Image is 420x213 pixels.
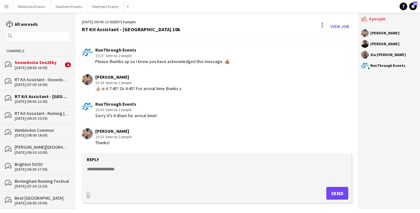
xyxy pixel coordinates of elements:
[370,42,400,46] div: [PERSON_NAME]
[15,116,69,121] div: [DATE] (06:30-15:30)
[370,53,406,57] div: Siu [PERSON_NAME]
[15,178,69,184] div: Birmingham Running Festival
[15,82,69,87] div: [DATE] (07:00-16:00)
[95,59,230,64] div: Please thumbs up so I know you have acknowledged this message. 👍🏽
[13,0,50,13] button: Midlands Events
[82,19,180,25] div: [DATE] (06:45-12:00) | 4 people
[15,195,69,201] div: Beat [GEOGRAPHIC_DATA]
[87,0,124,13] button: Northern Events
[15,184,69,188] div: [DATE] (07:30-12:30)
[95,86,181,91] div: 👍🏼 is it 7:45? Or 6:45? For arrival time thanks x
[15,99,69,104] div: [DATE] (06:45-12:00)
[361,13,417,26] div: 4 people
[370,64,405,67] div: RunThrough Events
[82,26,180,32] div: RT Kit Assistant - [GEOGRAPHIC_DATA] 10k
[104,53,132,58] span: · Seen by 2 people
[370,31,400,35] div: [PERSON_NAME]
[328,21,351,32] a: View Job
[15,60,63,65] div: Snowdonia Sea2Sky
[95,134,132,140] div: 15:20
[15,167,69,172] div: [DATE] (06:00-17:00)
[104,80,132,85] span: · Seen by 2 people
[409,3,417,10] a: 64
[95,80,181,86] div: 15:18
[95,128,132,134] div: [PERSON_NAME]
[87,157,99,162] label: Reply
[50,0,87,13] button: Southern Events
[104,107,132,112] span: · Seen by 2 people
[15,201,69,205] div: [DATE] (06:00-19:00)
[15,127,69,133] div: Wimbledon Common
[95,107,157,113] div: 15:20
[95,74,181,80] div: [PERSON_NAME]
[15,133,69,138] div: [DATE] (08:00-14:00)
[15,150,69,155] div: [DATE] (06:30-10:00)
[15,161,69,167] div: Brighton 50/50
[95,47,230,53] div: RunThrough Events
[95,101,157,107] div: RunThrough Events
[15,110,69,116] div: RT Kit Assistant - Running [PERSON_NAME] Park Races & Duathlon
[326,187,348,200] button: Send
[95,53,230,59] div: 15:17
[413,2,417,6] span: 64
[6,21,38,27] a: All unreads
[115,19,121,24] span: BST
[15,66,63,70] div: [DATE] (08:00-16:00)
[104,134,132,139] span: · Seen by 2 people
[95,113,157,118] div: Sorry it's 6:45am for arrival time!
[15,144,69,150] div: [PERSON_NAME][GEOGRAPHIC_DATA]
[15,77,69,82] div: RT Kit Assistant - Snowdonia Sea2Sky
[15,94,69,99] div: RT Kit Assistant - [GEOGRAPHIC_DATA] 10k
[95,140,132,146] div: Thanks!
[65,62,71,67] span: 4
